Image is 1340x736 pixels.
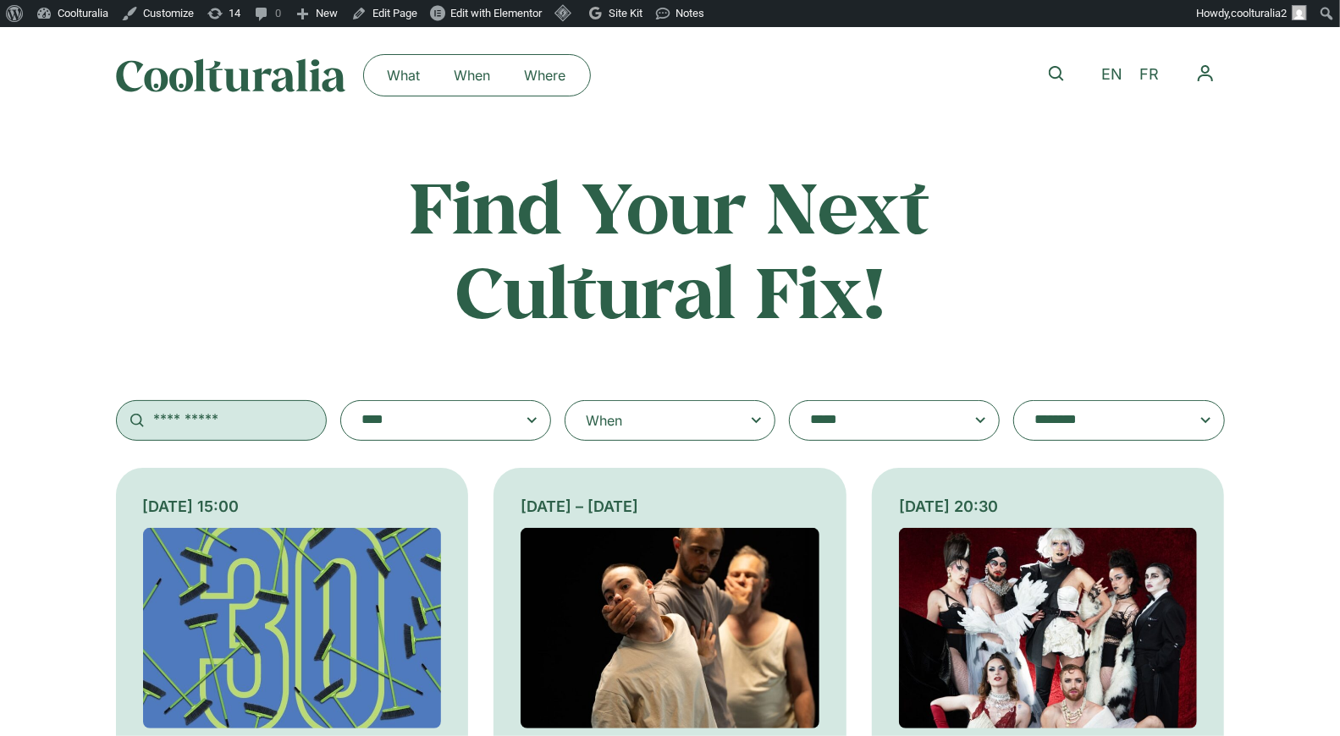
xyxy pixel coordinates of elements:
[371,62,438,89] a: What
[810,409,946,432] textarea: Search
[438,62,508,89] a: When
[1131,63,1167,87] a: FR
[1231,7,1287,19] span: coolturalia2
[450,7,542,19] span: Edit with Elementor
[586,410,622,431] div: When
[1034,409,1170,432] textarea: Search
[361,409,497,432] textarea: Search
[609,7,642,19] span: Site Kit
[1093,63,1131,87] a: EN
[371,62,583,89] nav: Menu
[1186,54,1225,93] nav: Menu
[521,495,819,518] div: [DATE] – [DATE]
[338,164,1003,332] h2: Find Your Next Cultural Fix!
[508,62,583,89] a: Where
[1101,66,1122,84] span: EN
[143,495,442,518] div: [DATE] 15:00
[1186,54,1225,93] button: Menu Toggle
[899,495,1198,518] div: [DATE] 20:30
[1139,66,1159,84] span: FR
